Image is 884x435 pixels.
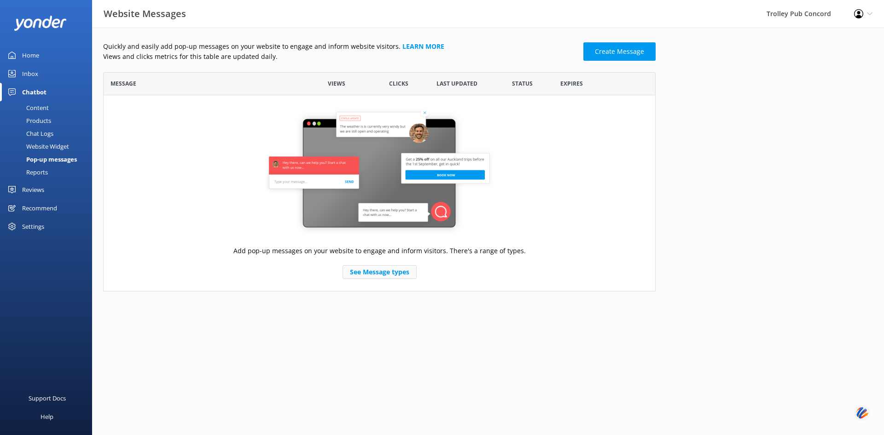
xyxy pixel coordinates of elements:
div: Products [6,114,51,127]
div: Home [22,46,39,64]
h3: Website Messages [104,6,186,21]
a: Learn more [402,42,444,51]
div: Website Widget [6,140,69,153]
div: Pop-up messages [6,153,77,166]
span: Message [110,79,136,88]
div: Content [6,101,49,114]
a: Chat Logs [6,127,92,140]
div: Inbox [22,64,38,83]
div: Reports [6,166,48,179]
span: Clicks [389,79,408,88]
img: svg+xml;base64,PHN2ZyB3aWR0aD0iNDQiIGhlaWdodD0iNDQiIHZpZXdCb3g9IjAgMCA0NCA0NCIgZmlsbD0ibm9uZSIgeG... [855,404,870,421]
a: Website Widget [6,140,92,153]
div: Help [41,407,53,426]
div: Settings [22,217,44,236]
div: grid [103,95,656,291]
img: yonder-white-logo.png [14,16,67,31]
div: Support Docs [29,389,66,407]
a: Create Message [583,42,656,61]
p: Add pop-up messages on your website to engage and inform visitors. There's a range of types. [233,246,526,256]
div: Reviews [22,180,44,199]
div: Chat Logs [6,127,53,140]
div: Chatbot [22,83,47,101]
span: Last updated [436,79,477,88]
a: Content [6,101,92,114]
img: website-message-default [264,107,494,236]
p: Views and clicks metrics for this table are updated daily. [103,52,578,62]
a: Products [6,114,92,127]
p: Quickly and easily add pop-up messages on your website to engage and inform website visitors. [103,41,578,52]
span: Status [512,79,533,88]
a: Reports [6,166,92,179]
span: Views [328,79,345,88]
span: Expires [560,79,583,88]
a: Pop-up messages [6,153,92,166]
a: See Message types [343,265,417,279]
div: Recommend [22,199,57,217]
